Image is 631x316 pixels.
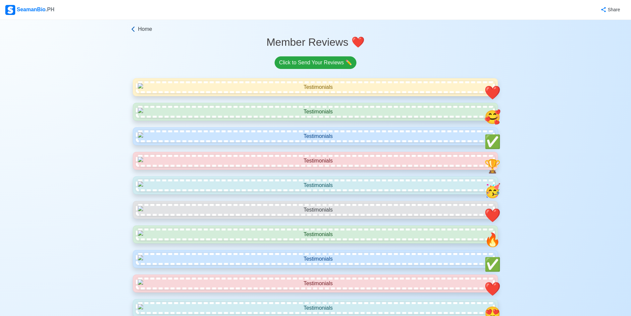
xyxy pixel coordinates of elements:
span: smiley [484,208,501,222]
span: smiley [484,110,501,124]
a: Home [130,25,499,33]
a: Click to Send Your Reviews feedback [275,56,356,69]
img: Logo [5,5,15,15]
span: smiley [484,134,501,149]
img: Testimonials [136,130,495,142]
img: Testimonials [136,106,495,118]
span: smiley [484,257,501,272]
span: Home [138,25,152,33]
img: Testimonials [136,228,495,240]
img: Testimonials [136,278,495,289]
span: .PH [46,7,55,12]
img: Testimonials [136,81,495,93]
span: feedback [345,60,352,65]
button: Share [594,3,626,16]
span: smiley [484,159,501,173]
div: SeamanBio [5,5,54,15]
span: smiley [484,282,501,296]
img: Testimonials [136,253,495,265]
span: emoji [351,36,365,48]
span: smiley [484,85,501,100]
h2: Member Reviews [131,36,499,48]
span: smiley [484,232,501,247]
img: Testimonials [136,179,495,191]
span: smiley [484,183,501,198]
img: Testimonials [136,155,495,167]
img: Testimonials [136,204,495,216]
img: Testimonials [136,302,495,314]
